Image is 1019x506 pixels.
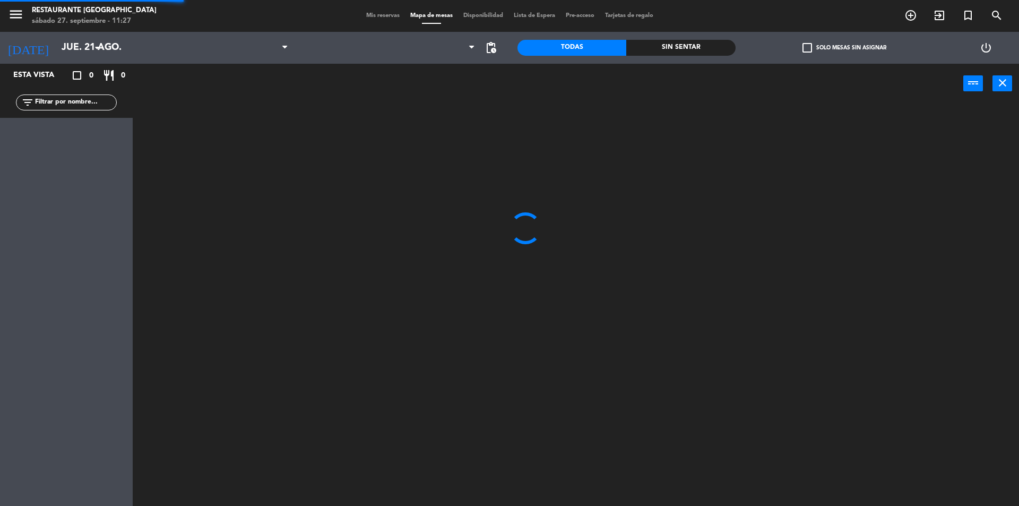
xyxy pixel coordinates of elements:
[361,13,405,19] span: Mis reservas
[980,41,992,54] i: power_settings_new
[8,6,24,22] i: menu
[5,69,76,82] div: Esta vista
[458,13,508,19] span: Disponibilidad
[89,70,93,82] span: 0
[517,40,626,56] div: Todas
[21,96,34,109] i: filter_list
[32,5,157,16] div: Restaurante [GEOGRAPHIC_DATA]
[32,16,157,27] div: sábado 27. septiembre - 11:27
[802,43,886,53] label: Solo mesas sin asignar
[71,69,83,82] i: crop_square
[121,70,125,82] span: 0
[802,43,812,53] span: check_box_outline_blank
[34,97,116,108] input: Filtrar por nombre...
[626,40,735,56] div: Sin sentar
[485,41,497,54] span: pending_actions
[560,13,600,19] span: Pre-acceso
[990,9,1003,22] i: search
[904,9,917,22] i: add_circle_outline
[996,76,1009,89] i: close
[91,41,103,54] i: arrow_drop_down
[933,9,946,22] i: exit_to_app
[405,13,458,19] span: Mapa de mesas
[963,75,983,91] button: power_input
[600,13,659,19] span: Tarjetas de regalo
[962,9,974,22] i: turned_in_not
[508,13,560,19] span: Lista de Espera
[992,75,1012,91] button: close
[967,76,980,89] i: power_input
[8,6,24,26] button: menu
[102,69,115,82] i: restaurant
